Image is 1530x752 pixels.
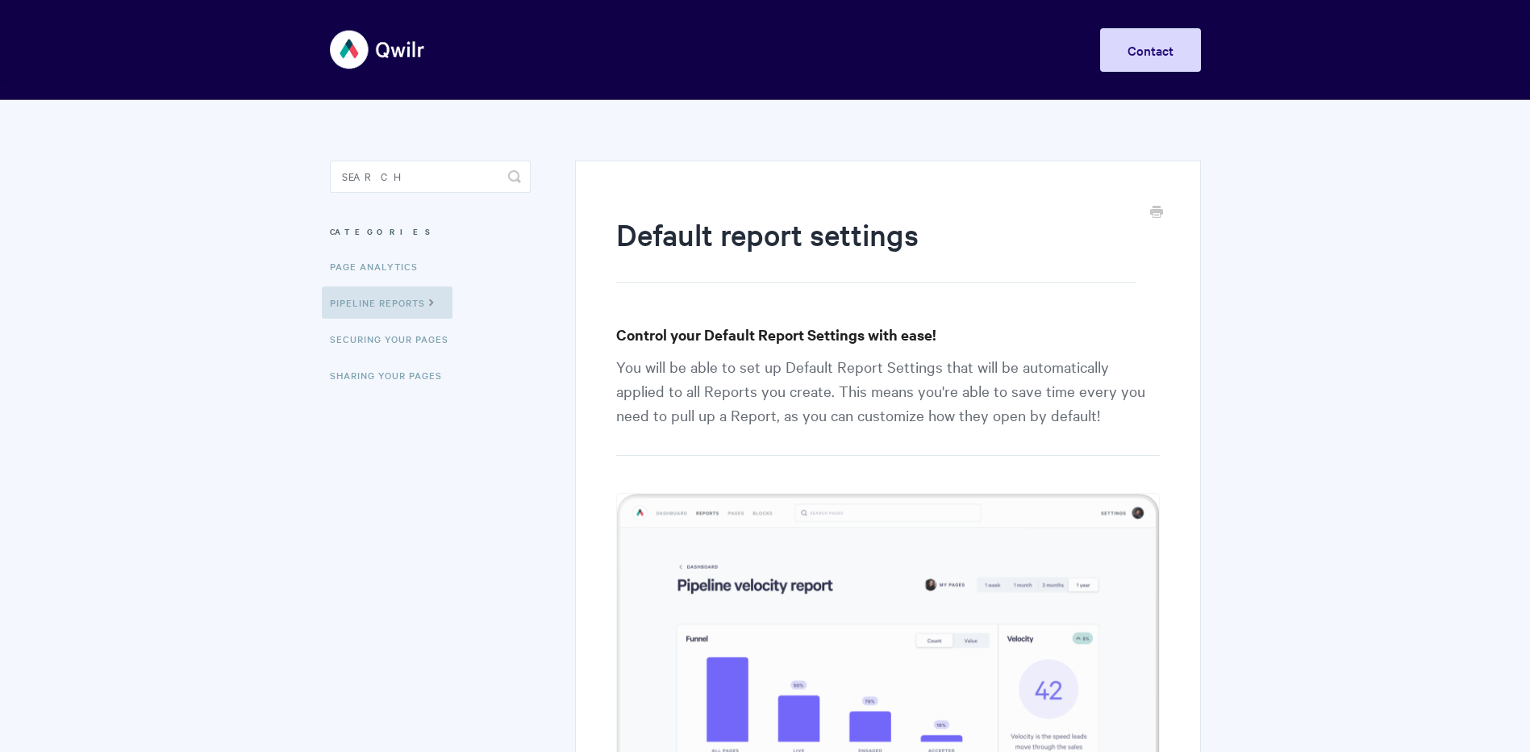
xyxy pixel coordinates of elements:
a: Page Analytics [330,250,430,282]
h3: Control your Default Report Settings with ease! [616,324,1159,346]
a: Contact [1100,28,1201,72]
a: Securing Your Pages [330,323,461,355]
h1: Default report settings [616,214,1135,283]
input: Search [330,161,531,193]
a: Print this Article [1150,204,1163,222]
a: Sharing Your Pages [330,359,454,391]
h3: Categories [330,217,531,246]
img: Qwilr Help Center [330,19,426,80]
a: Pipeline reports [322,286,452,319]
p: You will be able to set up Default Report Settings that will be automatically applied to all Repo... [616,354,1159,456]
